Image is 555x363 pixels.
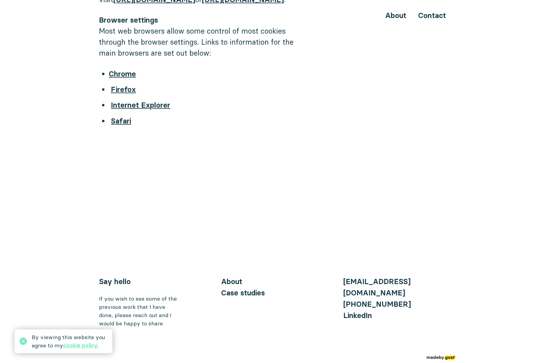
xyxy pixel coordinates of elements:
a: Case studies [221,288,265,297]
a: Internet Explorer [111,101,170,109]
a: [EMAIL_ADDRESS][DOMAIN_NAME] [344,277,411,297]
a: cookie policy [63,342,98,349]
a: About [385,11,407,20]
a: Firefox [111,85,136,94]
p: Most web browsers allow some control of most cookies through the browser settings. Links to infor... [99,25,305,58]
a: Chrome [109,69,136,78]
a: [PHONE_NUMBER] [344,300,411,309]
img: Website made by wearegoat [427,355,456,361]
a: Contact [418,11,446,20]
a: Safari [111,117,131,125]
a: About [221,277,243,286]
h2: ‍ [99,141,305,154]
a: Say hello [99,277,131,286]
a: LinkedIn [344,311,372,320]
a: Website made by wearegoat [427,352,456,363]
li: ‍ [109,68,305,80]
div: By viewing this website you agree to my . [32,333,108,350]
div: If you wish to see some of the previous work that I have done, please reach out and I would be ha... [99,294,179,328]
